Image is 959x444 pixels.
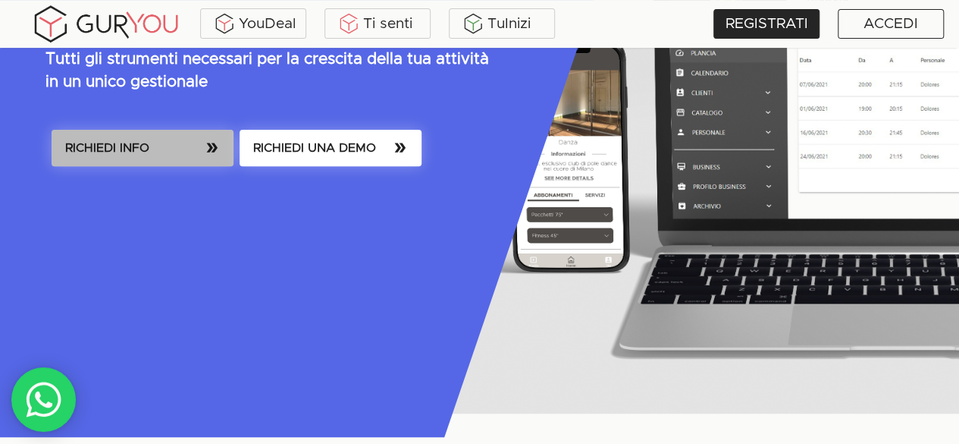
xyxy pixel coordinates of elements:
[45,51,489,90] font: Tutti gli strumenti necessari per la crescita della tua attività in un unico gestionale
[200,8,306,39] a: YouDeal
[30,3,182,45] img: gyLogo01.5aaa2cff.png
[726,17,808,31] font: REGISTRATI
[462,12,484,35] img: BxzlDwAAAAABJRU5ErkJggg==
[838,9,944,39] a: ACCEDI
[253,142,376,154] font: RICHIEDI UNA DEMO
[49,127,237,189] a: RICHIEDI INFO
[713,9,820,39] a: REGISTRATI
[324,8,431,39] a: Ti senti
[25,381,63,419] img: whatsAppIcon.04b8739f.svg
[65,142,149,154] font: RICHIEDI INFO
[863,17,918,31] font: ACCEDI
[83,282,145,310] input: INVIA
[363,17,412,31] font: Ti senti
[239,17,296,31] font: YouDeal
[449,8,555,39] a: TuInizi
[213,12,236,35] img: ALVAdSatItgsAAAAAElFTkSuQmCC
[487,17,531,31] font: TuInizi
[337,12,360,35] img: KDuXBJLpDstiOJIlCPq11sr8c6VfEN1ke5YIAoPlCPqmrDPlQeIQgHlNqkP7FCiAKJQRHlC7RCaiHTHAlEEQLmFuo+mIt2xQB...
[52,130,233,166] button: RICHIEDI INFO
[237,127,425,189] a: RICHIEDI UNA DEMO
[883,371,959,444] iframe: Widget di chat
[240,130,422,166] button: RICHIEDI UNA DEMO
